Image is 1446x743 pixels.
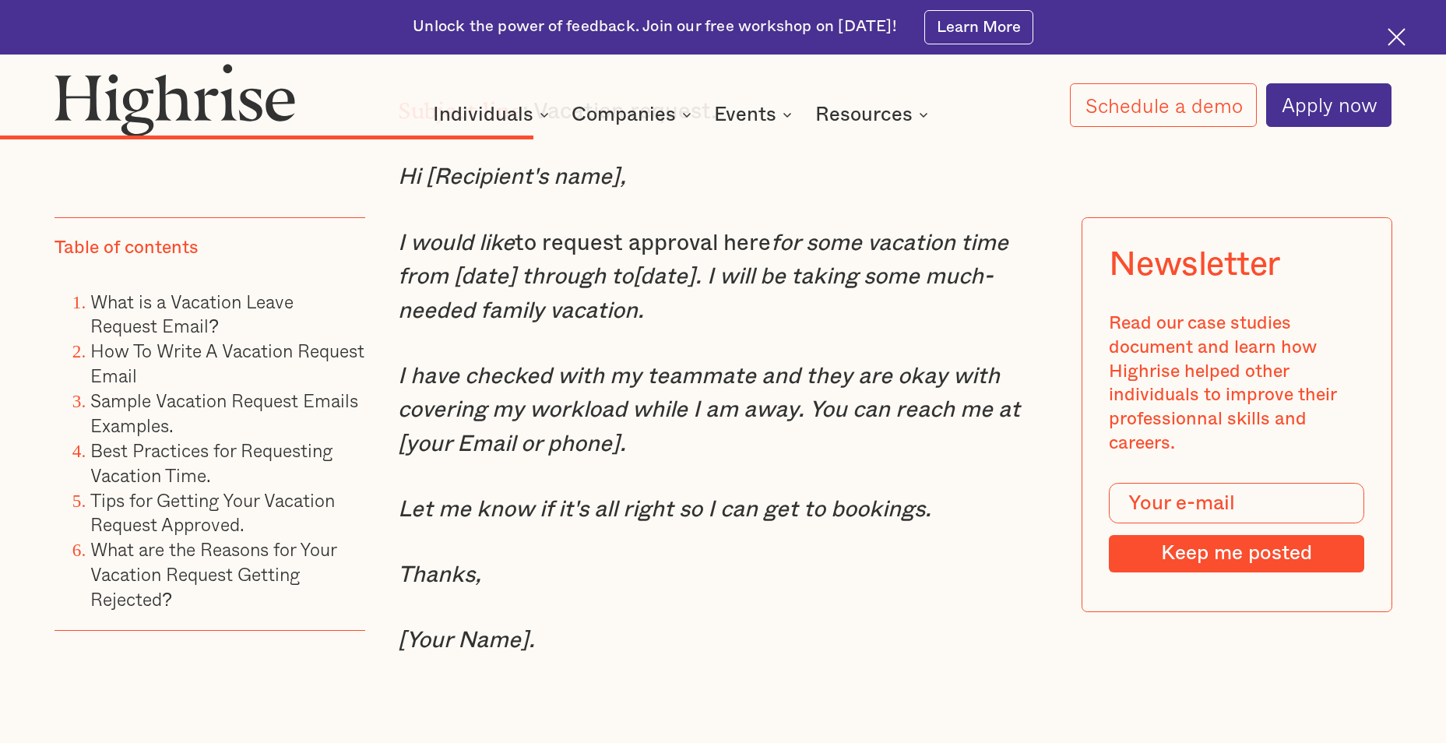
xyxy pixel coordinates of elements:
a: How To Write A Vacation Request Email [90,336,364,389]
div: Newsletter [1109,245,1280,283]
div: Individuals [433,105,533,124]
em: I would like [398,232,515,255]
div: Unlock the power of feedback. Join our free workshop on [DATE]! [413,16,897,38]
a: What are the Reasons for Your Vacation Request Getting Rejected? [90,535,336,613]
em: Hi [Recipient's name], [398,166,626,188]
div: Individuals [433,105,554,124]
input: Your e-mail [1109,483,1363,523]
a: Tips for Getting Your Vacation Request Approved. [90,485,335,538]
div: Events [714,105,776,124]
em: Thanks, [398,564,481,586]
p: ‍ [398,689,1047,724]
a: Sample Vacation Request Emails Examples. [90,386,358,439]
form: Modal Form [1109,483,1363,572]
a: Apply now [1266,83,1392,127]
img: Cross icon [1388,28,1406,46]
div: Resources [815,105,933,124]
em: for some vacation time from [date] through to[date]. I will be taking some much-needed family vac... [398,232,1008,322]
div: Table of contents [55,236,199,260]
div: Events [714,105,797,124]
a: Schedule a demo [1070,83,1258,127]
div: Companies [572,105,676,124]
a: Learn More [924,10,1033,44]
em: Let me know if it's all right so I can get to bookings. [398,498,931,521]
div: Companies [572,105,696,124]
div: Resources [815,105,913,124]
img: Highrise logo [55,63,296,136]
em: I have checked with my teammate and they are okay with covering my workload while I am away. You ... [398,365,1020,456]
a: Best Practices for Requesting Vacation Time. [90,436,332,489]
p: to request approval here [398,227,1047,329]
em: [Your Name]. [398,629,535,652]
input: Keep me posted [1109,534,1363,572]
a: What is a Vacation Leave Request Email? [90,287,294,340]
div: Read our case studies document and learn how Highrise helped other individuals to improve their p... [1109,312,1363,456]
